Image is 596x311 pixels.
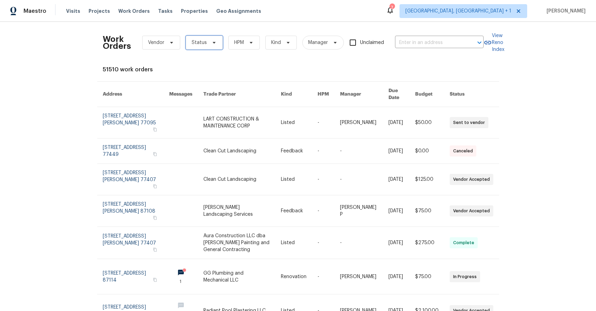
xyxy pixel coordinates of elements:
span: Properties [181,8,208,15]
button: Open [475,38,484,47]
td: - [334,139,383,164]
input: Enter in an address [395,37,464,48]
button: Copy Address [152,215,158,221]
td: Feedback [275,195,312,227]
td: Feedback [275,139,312,164]
span: Manager [308,39,328,46]
span: Tasks [158,9,173,14]
td: Aura Construction LLC dba [PERSON_NAME] Painting and General Contracting [198,227,275,259]
span: Geo Assignments [216,8,261,15]
td: [PERSON_NAME] Landscaping Services [198,195,275,227]
th: HPM [312,82,334,107]
td: Listed [275,164,312,195]
span: Work Orders [118,8,150,15]
th: Budget [410,82,444,107]
td: - [312,139,334,164]
td: [PERSON_NAME] [334,259,383,294]
td: Clean Cut Landscaping [198,164,275,195]
a: View Reno Index [484,32,504,53]
button: Copy Address [152,126,158,133]
th: Due Date [383,82,410,107]
th: Kind [275,82,312,107]
span: Vendor [148,39,164,46]
span: [PERSON_NAME] [544,8,586,15]
span: Status [192,39,207,46]
h2: Work Orders [103,36,131,50]
td: - [312,107,334,139]
td: Clean Cut Landscaping [198,139,275,164]
th: Messages [164,82,198,107]
td: - [312,259,334,294]
td: - [312,195,334,227]
span: Visits [66,8,80,15]
span: Maestro [24,8,46,15]
td: Renovation [275,259,312,294]
div: 7 [389,4,394,11]
td: - [312,164,334,195]
td: Listed [275,107,312,139]
span: Projects [89,8,110,15]
td: GG Plumbing and Mechanical LLC [198,259,275,294]
td: LART CONSTRUCTION & MAINTENANCE CORP [198,107,275,139]
td: - [312,227,334,259]
td: Listed [275,227,312,259]
th: Trade Partner [198,82,275,107]
td: [PERSON_NAME] P [334,195,383,227]
th: Status [444,82,499,107]
span: [GEOGRAPHIC_DATA], [GEOGRAPHIC_DATA] + 1 [405,8,511,15]
button: Copy Address [152,277,158,283]
span: Unclaimed [360,39,384,46]
button: Copy Address [152,151,158,157]
span: Kind [271,39,281,46]
button: Copy Address [152,183,158,189]
th: Address [97,82,164,107]
td: - [334,164,383,195]
td: [PERSON_NAME] [334,107,383,139]
div: 51510 work orders [103,66,494,73]
th: Manager [334,82,383,107]
button: Copy Address [152,247,158,253]
span: HPM [234,39,244,46]
td: - [334,227,383,259]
